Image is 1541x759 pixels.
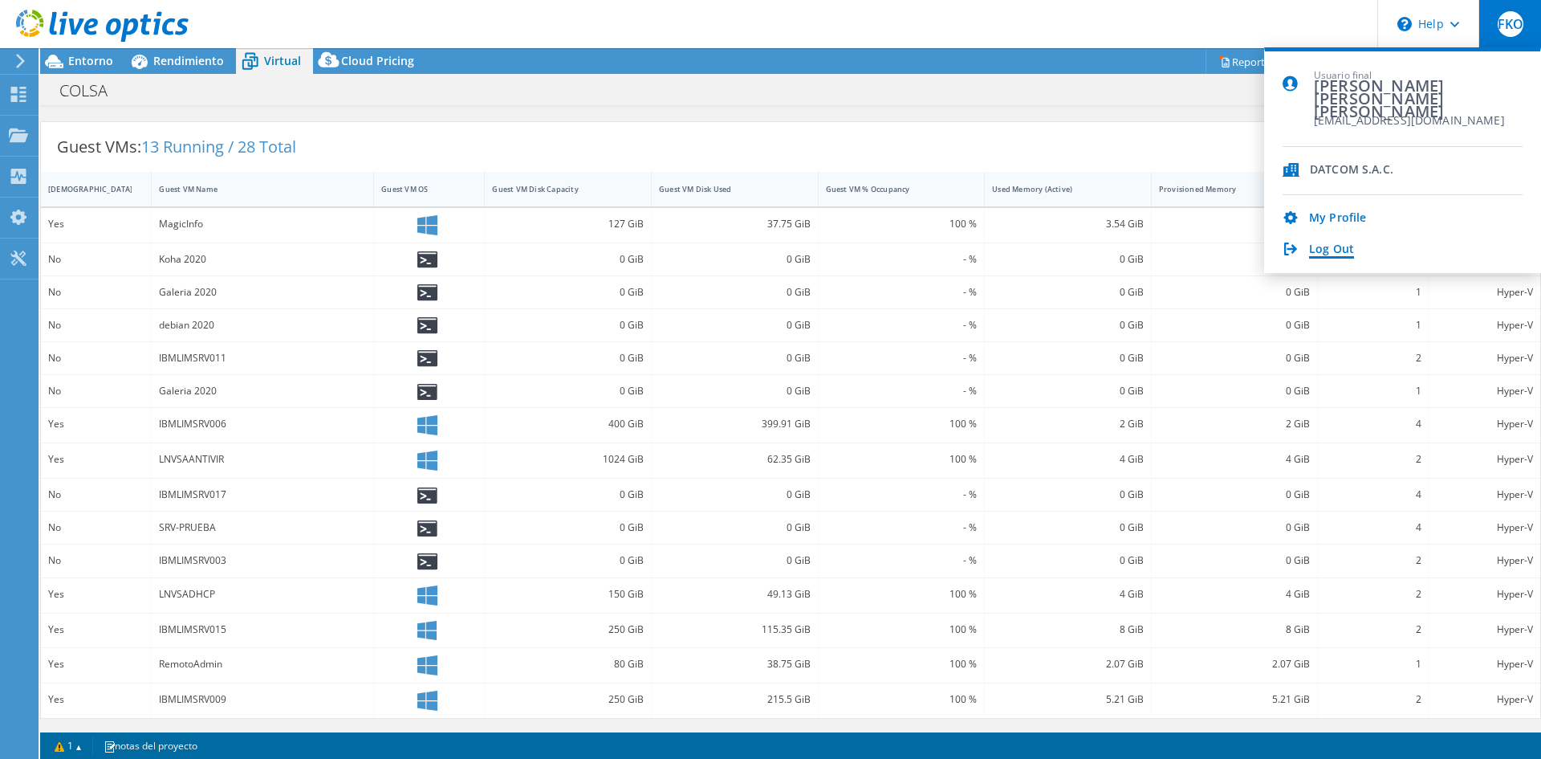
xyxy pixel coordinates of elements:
[1437,451,1533,468] div: Hyper-V
[1437,284,1533,301] div: Hyper-V
[992,519,1144,537] div: 0 GiB
[1159,691,1311,708] div: 5.21 GiB
[159,655,366,673] div: RemotoAdmin
[826,586,978,603] div: 100 %
[159,621,366,639] div: IBMLIMSRV015
[992,349,1144,367] div: 0 GiB
[492,415,644,433] div: 400 GiB
[1437,519,1533,537] div: Hyper-V
[826,621,978,639] div: 100 %
[48,184,124,194] div: [DEMOGRAPHIC_DATA]
[52,82,132,100] h1: COLSA
[826,519,978,537] div: - %
[492,284,644,301] div: 0 GiB
[1159,586,1311,603] div: 4 GiB
[492,691,644,708] div: 250 GiB
[1314,69,1523,83] span: Usuario final
[659,519,811,537] div: 0 GiB
[1325,655,1421,673] div: 1
[492,382,644,400] div: 0 GiB
[341,53,414,68] span: Cloud Pricing
[659,215,811,233] div: 37.75 GiB
[48,621,144,639] div: Yes
[159,382,366,400] div: Galeria 2020
[381,184,457,194] div: Guest VM OS
[48,284,144,301] div: No
[159,451,366,468] div: LNVSAANTIVIR
[43,736,93,756] a: 1
[492,655,644,673] div: 80 GiB
[992,691,1144,708] div: 5.21 GiB
[1325,284,1421,301] div: 1
[992,486,1144,504] div: 0 GiB
[492,251,644,268] div: 0 GiB
[1314,88,1523,109] span: [PERSON_NAME] [PERSON_NAME] [PERSON_NAME]
[48,691,144,708] div: Yes
[1437,655,1533,673] div: Hyper-V
[153,53,224,68] span: Rendimiento
[1159,316,1311,334] div: 0 GiB
[826,215,978,233] div: 100 %
[1397,17,1412,31] svg: \n
[992,184,1124,194] div: Used Memory (Active)
[492,486,644,504] div: 0 GiB
[992,621,1144,639] div: 8 GiB
[659,415,811,433] div: 399.91 GiB
[1310,163,1393,178] div: DATCOM S.A.C.
[1498,11,1523,37] span: GFKOB
[659,382,811,400] div: 0 GiB
[492,519,644,537] div: 0 GiB
[826,316,978,334] div: - %
[659,284,811,301] div: 0 GiB
[992,284,1144,301] div: 0 GiB
[1159,184,1291,194] div: Provisioned Memory
[1159,552,1311,569] div: 0 GiB
[159,349,366,367] div: IBMLIMSRV011
[826,349,978,367] div: - %
[992,251,1144,268] div: 0 GiB
[159,316,366,334] div: debian 2020
[826,691,978,708] div: 100 %
[492,184,624,194] div: Guest VM Disk Capacity
[159,184,347,194] div: Guest VM Name
[1437,691,1533,708] div: Hyper-V
[1309,211,1366,226] a: My Profile
[826,415,978,433] div: 100 %
[992,655,1144,673] div: 2.07 GiB
[159,415,366,433] div: IBMLIMSRV006
[48,486,144,504] div: No
[1159,621,1311,639] div: 8 GiB
[68,53,113,68] span: Entorno
[159,486,366,504] div: IBMLIMSRV017
[1437,621,1533,639] div: Hyper-V
[48,519,144,537] div: No
[1325,691,1421,708] div: 2
[159,552,366,569] div: IBMLIMSRV003
[1159,382,1311,400] div: 0 GiB
[159,586,366,603] div: LNVSADHCP
[141,136,296,157] span: 13 Running / 28 Total
[659,184,791,194] div: Guest VM Disk Used
[1437,586,1533,603] div: Hyper-V
[1325,316,1421,334] div: 1
[659,451,811,468] div: 62.35 GiB
[1159,451,1311,468] div: 4 GiB
[1437,415,1533,433] div: Hyper-V
[992,552,1144,569] div: 0 GiB
[1325,382,1421,400] div: 1
[992,215,1144,233] div: 3.54 GiB
[1325,486,1421,504] div: 4
[659,316,811,334] div: 0 GiB
[48,451,144,468] div: Yes
[1159,349,1311,367] div: 0 GiB
[659,552,811,569] div: 0 GiB
[48,215,144,233] div: Yes
[159,251,366,268] div: Koha 2020
[1437,382,1533,400] div: Hyper-V
[48,655,144,673] div: Yes
[1206,49,1283,74] a: Reports
[1159,519,1311,537] div: 0 GiB
[1159,486,1311,504] div: 0 GiB
[992,316,1144,334] div: 0 GiB
[1325,415,1421,433] div: 4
